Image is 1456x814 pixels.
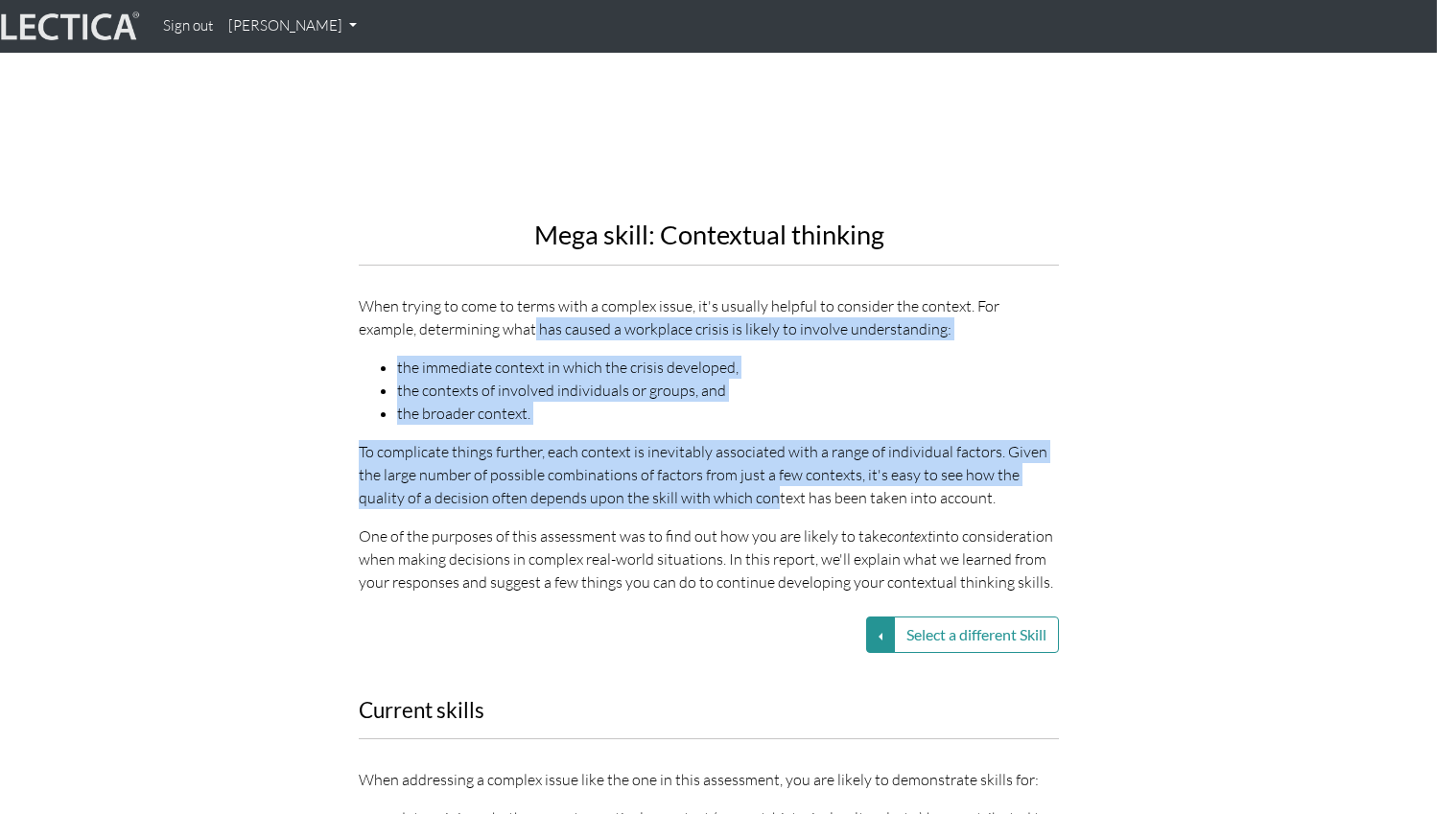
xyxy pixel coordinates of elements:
[359,768,1059,791] p: When addressing a complex issue like the one in this assessment, you are likely to demonstrate sk...
[221,8,364,45] a: [PERSON_NAME]
[887,526,932,546] em: context
[397,379,1059,402] li: the contexts of involved individuals or groups, and
[155,8,221,45] a: Sign out
[359,221,1059,249] h2: Mega skill: Contextual thinking
[397,402,1059,425] li: the broader context.
[397,356,1059,379] li: the immediate context in which the crisis developed,
[894,616,1059,653] button: Select a different Skill
[359,524,1059,593] p: One of the purposes of this assessment was to find out how you are likely to take into considerat...
[359,440,1059,509] p: To complicate things further, each context is inevitably associated with a range of individual fa...
[359,699,1059,723] h3: Current skills
[359,294,1059,340] p: When trying to come to terms with a complex issue, it's usually helpful to consider the context. ...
